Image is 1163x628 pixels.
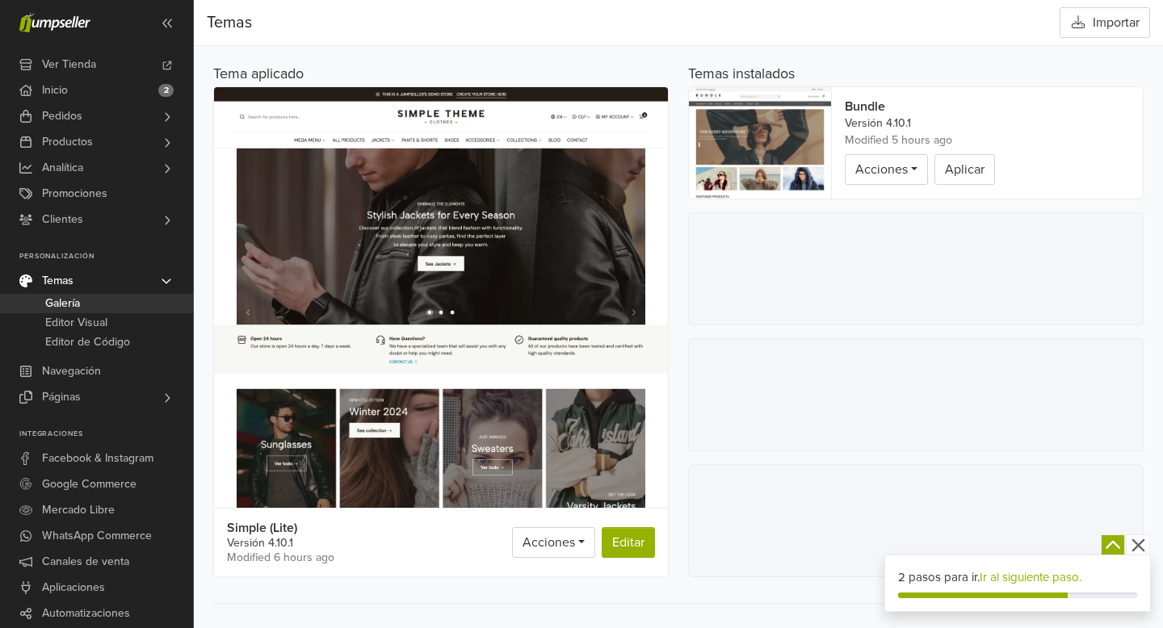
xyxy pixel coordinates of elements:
span: Navegación [42,358,101,384]
p: Personalización [19,252,193,262]
span: Temas [42,268,73,294]
span: Editor de Código [45,333,130,352]
span: Temas [207,13,252,32]
a: Versión 4.10.1 [227,538,293,549]
span: Galería [45,294,80,313]
a: Ir al siguiente paso. [980,570,1081,584]
span: 2 [158,84,174,97]
span: Inicio [42,77,68,103]
p: Integraciones [19,429,193,439]
span: Productos [42,129,93,155]
span: 2025-09-06 12:44 [227,552,334,563]
span: Editor Visual [45,313,107,333]
span: Promociones [42,181,107,207]
span: Canales de venta [42,549,129,575]
a: Editar [602,527,655,558]
span: Mercado Libre [42,497,115,523]
span: Ver Tienda [42,52,96,77]
span: Google Commerce [42,471,136,497]
span: Simple (Lite) [227,521,334,534]
span: Clientes [42,207,83,232]
h5: Tema aplicado [213,65,669,83]
span: 2025-09-06 13:36 [845,135,952,146]
span: Automatizaciones [42,601,130,626]
span: Versión 4.10.1 [845,118,911,129]
span: Acciones [855,161,908,178]
span: Analítica [42,155,83,181]
button: Importar [1060,7,1150,38]
span: Facebook & Instagram [42,446,153,471]
a: Acciones [845,154,928,185]
div: 2 pasos para ir. [898,568,1137,587]
a: Acciones [512,527,595,558]
span: Acciones [523,534,575,551]
button: Aplicar [934,154,995,185]
span: Páginas [42,384,81,410]
span: Pedidos [42,103,82,129]
span: Bundle [845,100,885,113]
span: Aplicaciones [42,575,105,601]
h5: Temas instalados [688,65,795,83]
span: WhatsApp Commerce [42,523,152,549]
img: Marcador de posición de tema Bundle: una representación visual de una imagen de marcador de posic... [689,87,831,199]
